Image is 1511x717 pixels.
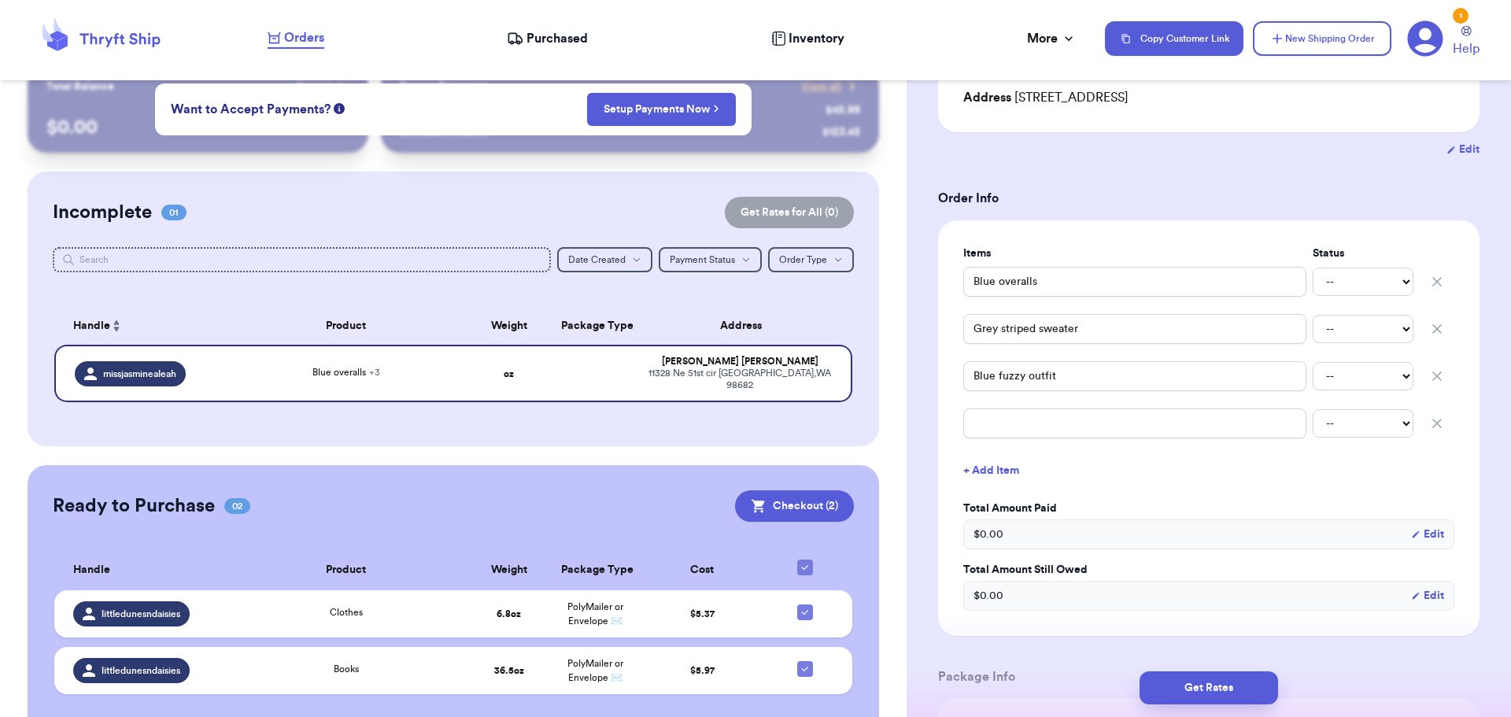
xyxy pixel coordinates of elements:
button: Setup Payments Now [587,93,736,126]
button: Copy Customer Link [1105,21,1243,56]
span: PolyMailer or Envelope ✉️ [567,602,623,626]
span: PolyMailer or Envelope ✉️ [567,659,623,682]
button: Get Rates [1140,671,1278,704]
span: Order Type [779,255,827,264]
button: + Add Item [957,453,1461,488]
span: Purchased [526,29,588,48]
span: Clothes [330,608,363,617]
button: Order Type [768,247,854,272]
button: New Shipping Order [1253,21,1391,56]
div: $ 123.45 [822,124,860,140]
label: Status [1313,246,1413,261]
th: Weight [466,307,552,345]
button: Payment Status [659,247,762,272]
div: [STREET_ADDRESS] [963,88,1454,107]
button: Sort ascending [110,316,123,335]
span: 01 [161,205,187,220]
span: littledunesndaisies [102,608,180,620]
strong: oz [504,369,514,379]
label: Total Amount Still Owed [963,562,1454,578]
label: Items [963,246,1306,261]
span: $ 5.37 [690,609,715,619]
div: [PERSON_NAME] [PERSON_NAME] [648,356,833,368]
strong: 36.5 oz [494,666,524,675]
input: Search [53,247,552,272]
span: Books [334,664,359,674]
button: Edit [1446,142,1480,157]
span: $ 0.00 [973,527,1003,542]
span: + 3 [369,368,380,377]
span: missjasminealeah [103,368,176,380]
button: Edit [1411,527,1444,542]
span: View all [801,79,841,94]
span: Handle [73,562,110,578]
a: Purchased [507,29,588,48]
h2: Incomplete [53,200,152,225]
p: $ 0.00 [46,115,349,140]
th: Package Type [552,550,637,590]
p: Total Balance [46,79,114,94]
span: $ 0.00 [973,588,1003,604]
div: 1 [1453,8,1469,24]
span: 02 [224,498,250,514]
th: Product [226,550,467,590]
div: $ 45.99 [826,102,860,118]
a: View all [801,79,860,94]
th: Product [226,307,467,345]
span: Orders [284,28,324,47]
span: Blue overalls [312,368,380,377]
a: 1 [1407,20,1443,57]
span: Date Created [568,255,626,264]
span: Payment Status [670,255,735,264]
span: Handle [73,318,110,334]
h2: Ready to Purchase [53,493,215,519]
label: Total Amount Paid [963,501,1454,516]
span: Want to Accept Payments? [171,100,331,119]
h3: Order Info [938,189,1480,208]
button: Get Rates for All (0) [725,197,854,228]
button: Date Created [557,247,652,272]
a: Orders [268,28,324,49]
th: Weight [466,550,552,590]
span: Help [1453,39,1480,58]
span: Inventory [789,29,844,48]
a: Inventory [771,29,844,48]
div: 11328 Ne 51st cir [GEOGRAPHIC_DATA] , WA 98682 [648,368,833,391]
span: littledunesndaisies [102,664,180,677]
a: Setup Payments Now [604,102,719,117]
th: Cost [638,550,767,590]
a: Help [1453,26,1480,58]
span: $ 5.97 [690,666,715,675]
div: More [1027,29,1077,48]
button: Checkout (2) [735,490,854,522]
span: Address [963,91,1011,104]
th: Package Type [552,307,637,345]
th: Address [638,307,853,345]
button: Edit [1411,588,1444,604]
strong: 6.8 oz [497,609,521,619]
